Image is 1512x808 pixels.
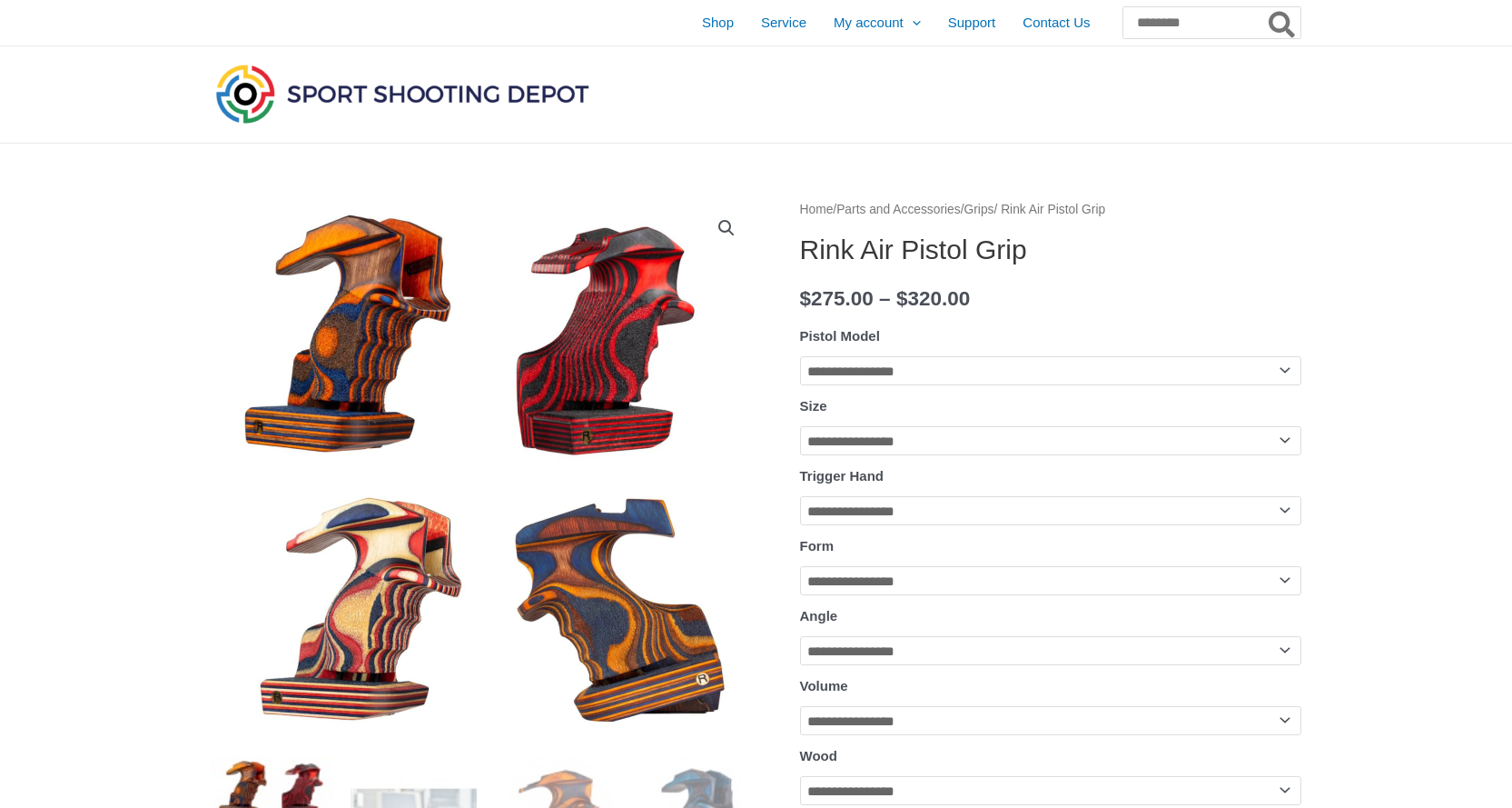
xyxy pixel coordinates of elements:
[800,468,884,484] label: Trigger Hand
[964,203,994,216] a: Grips
[836,203,961,216] a: Parts and Accessories
[800,748,837,763] label: Wood
[800,203,834,216] a: Home
[800,398,827,414] label: Size
[879,287,891,310] span: –
[800,198,1301,222] nav: Breadcrumb
[896,287,970,310] bdi: 320.00
[710,212,743,244] a: View full-screen image gallery
[212,198,756,743] img: Rink Air Pistol Grip
[800,234,1301,266] h1: Rink Air Pistol Grip
[800,538,835,554] label: Form
[800,608,838,623] label: Angle
[800,328,880,344] label: Pistol Model
[896,287,908,310] span: $
[800,287,874,310] bdi: 275.00
[800,287,812,310] span: $
[212,60,593,127] img: Sport Shooting Depot
[1265,7,1300,38] button: Search
[800,678,848,693] label: Volume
